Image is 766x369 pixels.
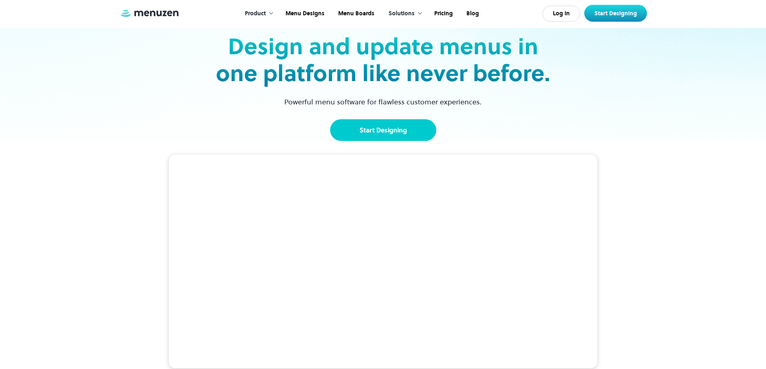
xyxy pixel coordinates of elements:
a: Start Designing [330,119,436,141]
a: Menu Designs [278,1,331,26]
a: Log In [542,6,580,22]
h2: Design and update menus in one platform like never before. [214,33,553,87]
p: Powerful menu software for flawless customer experiences. [274,96,492,107]
a: Blog [459,1,485,26]
a: Menu Boards [331,1,380,26]
div: Product [245,9,266,18]
a: Pricing [427,1,459,26]
div: Solutions [388,9,415,18]
div: Solutions [380,1,427,26]
div: Product [237,1,278,26]
a: Start Designing [584,5,647,22]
